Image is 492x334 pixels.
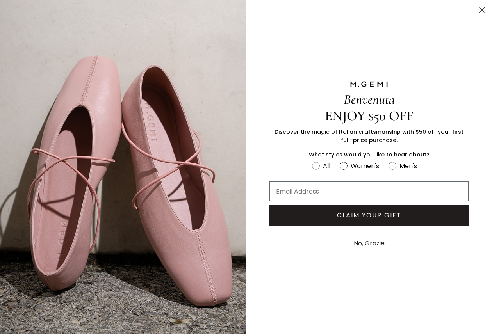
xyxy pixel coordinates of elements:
[323,161,330,171] div: All
[399,161,417,171] div: Men's
[350,234,389,253] button: No, Grazie
[349,81,389,88] img: M.GEMI
[475,3,489,17] button: Close dialog
[309,151,430,158] span: What styles would you like to hear about?
[344,91,395,108] span: Benvenuta
[351,161,379,171] div: Women's
[269,205,469,226] button: CLAIM YOUR GIFT
[275,128,463,144] span: Discover the magic of Italian craftsmanship with $50 off your first full-price purchase.
[325,108,414,124] span: ENJOY $50 OFF
[269,181,469,201] input: Email Address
